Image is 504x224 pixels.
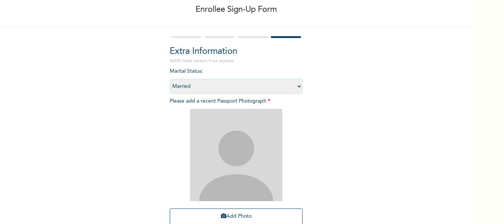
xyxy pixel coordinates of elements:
p: NOTE: Fields marked (*) are required [170,58,303,64]
p: Enrollee Sign-Up Form [196,4,277,16]
h2: Extra Information [170,45,303,58]
span: Marital Status : [170,69,303,89]
img: Crop [190,109,282,201]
